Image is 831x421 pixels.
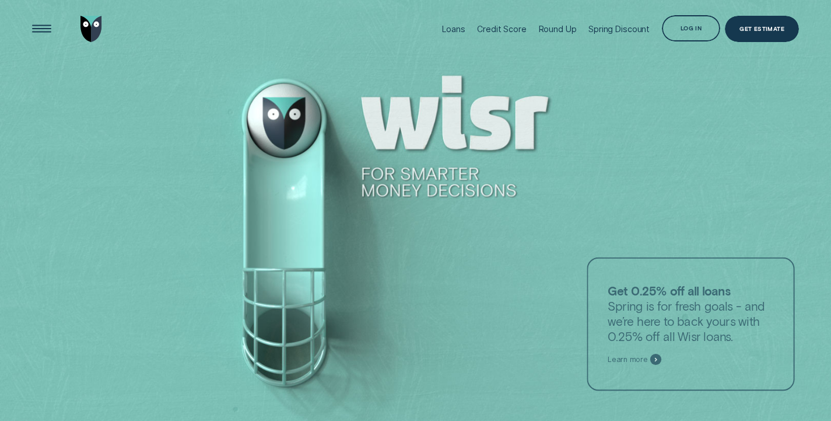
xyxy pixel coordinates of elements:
[725,16,799,42] a: Get Estimate
[587,258,795,391] a: Get 0.25% off all loansSpring is for fresh goals - and we’re here to back yours with 0.25% off al...
[608,283,774,344] p: Spring is for fresh goals - and we’re here to back yours with 0.25% off all Wisr loans.
[588,24,650,34] div: Spring Discount
[539,24,577,34] div: Round Up
[477,24,526,34] div: Credit Score
[662,15,720,41] button: Log in
[29,16,55,42] button: Open Menu
[80,16,102,42] img: Wisr
[608,355,648,364] span: Learn more
[608,283,731,298] strong: Get 0.25% off all loans
[442,24,465,34] div: Loans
